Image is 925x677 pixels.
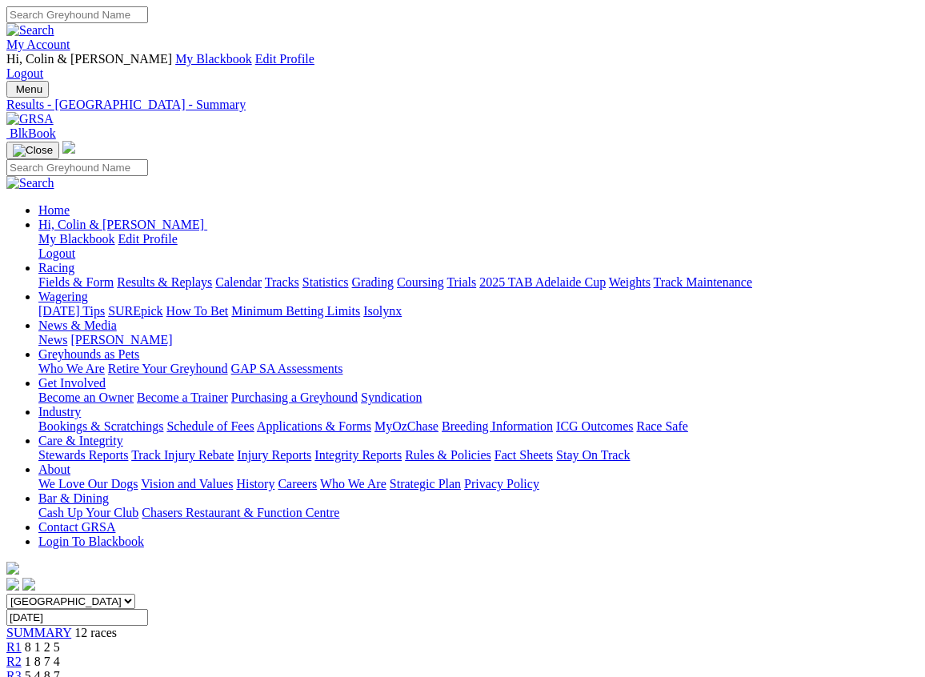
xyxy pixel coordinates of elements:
[38,520,115,534] a: Contact GRSA
[636,419,687,433] a: Race Safe
[38,333,919,347] div: News & Media
[38,275,919,290] div: Racing
[25,655,60,668] span: 1 8 7 4
[118,232,178,246] a: Edit Profile
[38,419,919,434] div: Industry
[166,304,229,318] a: How To Bet
[609,275,651,289] a: Weights
[257,419,371,433] a: Applications & Forms
[231,304,360,318] a: Minimum Betting Limits
[363,304,402,318] a: Isolynx
[38,290,88,303] a: Wagering
[255,52,314,66] a: Edit Profile
[38,362,105,375] a: Who We Are
[22,578,35,591] img: twitter.svg
[6,126,56,140] a: BlkBook
[142,506,339,519] a: Chasers Restaurant & Function Centre
[302,275,349,289] a: Statistics
[6,578,19,591] img: facebook.svg
[38,304,919,318] div: Wagering
[556,448,630,462] a: Stay On Track
[231,391,358,404] a: Purchasing a Greyhound
[6,626,71,639] a: SUMMARY
[6,6,148,23] input: Search
[6,640,22,654] span: R1
[38,535,144,548] a: Login To Blackbook
[141,477,233,491] a: Vision and Values
[131,448,234,462] a: Track Injury Rebate
[38,506,919,520] div: Bar & Dining
[38,246,75,260] a: Logout
[6,66,43,80] a: Logout
[38,491,109,505] a: Bar & Dining
[464,477,539,491] a: Privacy Policy
[38,391,919,405] div: Get Involved
[236,477,274,491] a: History
[38,506,138,519] a: Cash Up Your Club
[38,347,139,361] a: Greyhounds as Pets
[38,419,163,433] a: Bookings & Scratchings
[495,448,553,462] a: Fact Sheets
[6,159,148,176] input: Search
[38,362,919,376] div: Greyhounds as Pets
[6,562,19,575] img: logo-grsa-white.png
[38,477,138,491] a: We Love Our Dogs
[6,142,59,159] button: Toggle navigation
[108,362,228,375] a: Retire Your Greyhound
[374,419,438,433] a: MyOzChase
[38,434,123,447] a: Care & Integrity
[390,477,461,491] a: Strategic Plan
[397,275,444,289] a: Coursing
[16,83,42,95] span: Menu
[654,275,752,289] a: Track Maintenance
[25,640,60,654] span: 8 1 2 5
[74,626,117,639] span: 12 races
[38,376,106,390] a: Get Involved
[6,176,54,190] img: Search
[442,419,553,433] a: Breeding Information
[479,275,606,289] a: 2025 TAB Adelaide Cup
[38,391,134,404] a: Become an Owner
[38,405,81,419] a: Industry
[108,304,162,318] a: SUREpick
[6,23,54,38] img: Search
[38,448,919,463] div: Care & Integrity
[6,81,49,98] button: Toggle navigation
[38,232,115,246] a: My Blackbook
[231,362,343,375] a: GAP SA Assessments
[237,448,311,462] a: Injury Reports
[38,333,67,347] a: News
[38,218,204,231] span: Hi, Colin & [PERSON_NAME]
[446,275,476,289] a: Trials
[6,112,54,126] img: GRSA
[166,419,254,433] a: Schedule of Fees
[6,609,148,626] input: Select date
[265,275,299,289] a: Tracks
[70,333,172,347] a: [PERSON_NAME]
[6,98,919,112] a: Results - [GEOGRAPHIC_DATA] - Summary
[278,477,317,491] a: Careers
[13,144,53,157] img: Close
[556,419,633,433] a: ICG Outcomes
[38,232,919,261] div: Hi, Colin & [PERSON_NAME]
[38,318,117,332] a: News & Media
[38,477,919,491] div: About
[314,448,402,462] a: Integrity Reports
[38,448,128,462] a: Stewards Reports
[6,655,22,668] a: R2
[38,275,114,289] a: Fields & Form
[137,391,228,404] a: Become a Trainer
[38,218,207,231] a: Hi, Colin & [PERSON_NAME]
[62,141,75,154] img: logo-grsa-white.png
[117,275,212,289] a: Results & Replays
[405,448,491,462] a: Rules & Policies
[38,261,74,274] a: Racing
[38,304,105,318] a: [DATE] Tips
[38,463,70,476] a: About
[10,126,56,140] span: BlkBook
[215,275,262,289] a: Calendar
[320,477,386,491] a: Who We Are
